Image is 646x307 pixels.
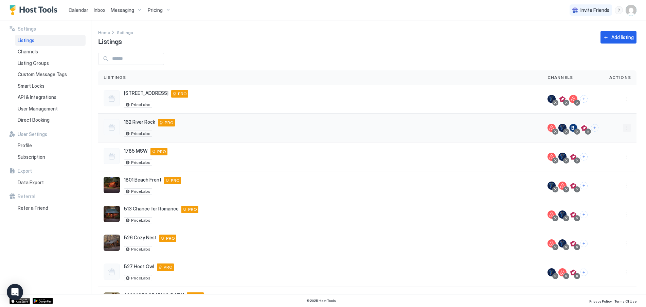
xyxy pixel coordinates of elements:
[18,117,50,123] span: Direct Booking
[98,29,110,36] a: Home
[580,153,588,160] button: Connect channels
[600,31,636,44] button: Add listing
[69,7,88,13] span: Calendar
[18,26,36,32] span: Settings
[104,177,120,193] div: listing image
[15,202,86,214] a: Refer a Friend
[614,297,636,304] a: Terms Of Use
[623,124,631,132] div: menu
[124,119,155,125] span: 162 River Rock
[615,6,623,14] div: menu
[124,292,184,299] span: A202 [GEOGRAPHIC_DATA]
[124,235,157,241] span: 526 Cozy Nest
[623,95,631,103] div: menu
[623,210,631,219] div: menu
[623,124,631,132] button: More options
[166,235,175,241] span: PRO
[18,60,49,66] span: Listing Groups
[124,206,179,212] span: 513 Chance for Romance
[15,151,86,163] a: Subscription
[15,35,86,46] a: Listings
[18,49,38,55] span: Channels
[98,36,122,46] span: Listings
[18,106,58,112] span: User Management
[15,91,86,103] a: API & Integrations
[109,53,164,65] input: Input Field
[15,69,86,80] a: Custom Message Tags
[623,182,631,190] button: More options
[623,210,631,219] button: More options
[148,7,163,13] span: Pricing
[178,91,187,97] span: PRO
[18,193,35,200] span: Referral
[69,6,88,14] a: Calendar
[611,34,634,41] div: Add listing
[623,268,631,276] div: menu
[111,7,134,13] span: Messaging
[15,80,86,92] a: Smart Locks
[117,29,133,36] div: Breadcrumb
[580,95,588,103] button: Connect channels
[104,235,120,251] div: listing image
[589,297,612,304] a: Privacy Policy
[18,131,47,137] span: User Settings
[157,149,166,155] span: PRO
[104,206,120,222] div: listing image
[171,177,180,184] span: PRO
[15,114,86,126] a: Direct Booking
[10,298,30,304] a: App Store
[623,239,631,248] div: menu
[18,37,34,44] span: Listings
[194,293,202,299] span: PRO
[580,211,588,218] button: Connect channels
[591,124,598,132] button: Connect channels
[7,284,23,300] div: Open Intercom Messenger
[15,140,86,151] a: Profile
[18,180,44,186] span: Data Export
[18,205,48,211] span: Refer a Friend
[580,182,588,189] button: Connect channels
[548,74,573,81] span: Channels
[15,46,86,57] a: Channels
[580,7,609,13] span: Invite Friends
[18,154,45,160] span: Subscription
[124,90,168,96] span: [STREET_ADDRESS]
[165,120,174,126] span: PRO
[94,7,105,13] span: Inbox
[94,6,105,14] a: Inbox
[124,263,154,270] span: 527 Hoot Owl
[164,264,173,270] span: PRO
[18,142,32,149] span: Profile
[10,5,60,15] a: Host Tools Logo
[306,299,336,303] span: © 2025 Host Tools
[15,177,86,188] a: Data Export
[623,268,631,276] button: More options
[614,299,636,303] span: Terms Of Use
[623,153,631,161] div: menu
[15,57,86,69] a: Listing Groups
[580,240,588,247] button: Connect channels
[117,30,133,35] span: Settings
[18,94,56,100] span: API & Integrations
[104,74,126,81] span: Listings
[609,74,631,81] span: Actions
[15,103,86,115] a: User Management
[623,95,631,103] button: More options
[623,153,631,161] button: More options
[117,29,133,36] a: Settings
[124,177,161,183] span: 1801 Beach Front
[188,206,197,212] span: PRO
[589,299,612,303] span: Privacy Policy
[98,29,110,36] div: Breadcrumb
[18,83,44,89] span: Smart Locks
[98,30,110,35] span: Home
[580,269,588,276] button: Connect channels
[623,182,631,190] div: menu
[33,298,53,304] a: Google Play Store
[623,239,631,248] button: More options
[626,5,636,16] div: User profile
[18,168,32,174] span: Export
[18,71,67,78] span: Custom Message Tags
